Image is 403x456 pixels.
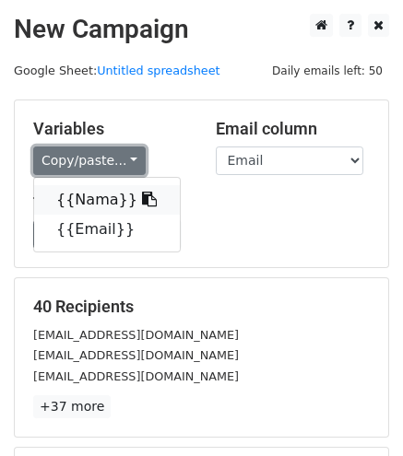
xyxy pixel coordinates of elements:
small: Google Sheet: [14,64,220,77]
h5: Email column [216,119,371,139]
h5: 40 Recipients [33,297,370,317]
span: Daily emails left: 50 [266,61,389,81]
a: {{Nama}} [34,185,180,215]
h5: Variables [33,119,188,139]
a: Copy/paste... [33,146,146,175]
a: Untitled spreadsheet [97,64,219,77]
h2: New Campaign [14,14,389,45]
a: +37 more [33,395,111,418]
a: {{Email}} [34,215,180,244]
a: Daily emails left: 50 [266,64,389,77]
small: [EMAIL_ADDRESS][DOMAIN_NAME] [33,328,239,342]
small: [EMAIL_ADDRESS][DOMAIN_NAME] [33,348,239,362]
small: [EMAIL_ADDRESS][DOMAIN_NAME] [33,369,239,383]
iframe: Chat Widget [311,368,403,456]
